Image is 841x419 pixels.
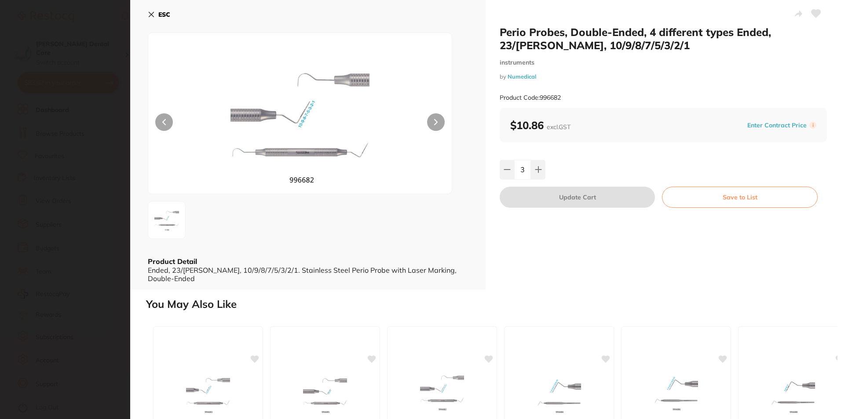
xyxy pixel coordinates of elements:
[148,266,468,282] div: Ended, 23/[PERSON_NAME], 10/9/8/7/5/3/2/1. Stainless Steel Perio Probe with Laser Marking, Double...
[209,55,391,194] img: ODItanBn
[500,25,827,52] h2: Perio Probes, Double-Ended, 4 different types Ended, 23/[PERSON_NAME], 10/9/8/7/5/3/2/1
[146,298,837,311] h2: You May Also Like
[148,257,197,266] b: Product Detail
[158,11,170,18] b: ESC
[179,372,237,416] img: Perio Probes, Double-Ended, 4 different types Ended, 23/WHO, 11.5/8.5/5.5/3.5
[647,370,705,414] img: Perio Probe, 4 different types
[148,7,170,22] button: ESC
[662,187,818,208] button: Save to List
[500,59,827,66] small: instruments
[745,121,809,130] button: Enter Contract Price
[151,204,183,236] img: ODItanBn
[530,372,588,416] img: Perio Probe, 4 different types Williams, 1/2/3/5/7/8/9/10
[764,372,822,416] img: Perio Probe, 4 different types 1, 3/6/8/11
[500,73,827,80] small: by
[500,187,655,208] button: Update Cart
[547,123,570,131] span: excl. GST
[510,119,570,132] b: $10.86
[296,372,354,416] img: Perio Probes, Double-Ended, 4 different types Ended, 23/12, 12/9/6/3
[809,122,816,129] label: i
[500,94,561,101] small: Product Code: 996682
[413,370,471,414] img: Perio Probes, Double-Ended, 4 different types
[508,73,536,80] a: Numedical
